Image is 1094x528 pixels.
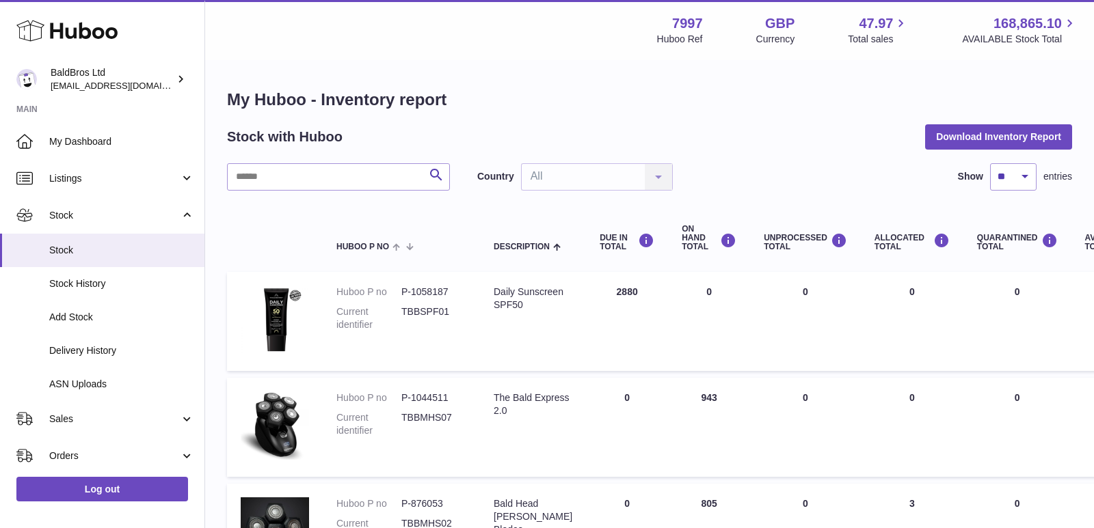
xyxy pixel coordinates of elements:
dt: Huboo P no [336,497,401,510]
span: Stock History [49,277,194,290]
div: BaldBros Ltd [51,66,174,92]
a: Log out [16,477,188,501]
span: Delivery History [49,344,194,357]
div: ALLOCATED Total [875,233,950,251]
dd: TBBMHS07 [401,411,466,437]
span: 0 [1015,498,1020,509]
img: product image [241,286,309,354]
td: 0 [861,378,963,477]
span: [EMAIL_ADDRESS][DOMAIN_NAME] [51,80,201,91]
img: baldbrothersblog@gmail.com [16,69,37,89]
dd: P-876053 [401,497,466,510]
span: entries [1043,170,1072,183]
div: The Bald Express 2.0 [494,391,572,417]
span: ASN Uploads [49,378,194,391]
span: Description [494,242,550,251]
span: 0 [1015,392,1020,403]
div: UNPROCESSED Total [764,233,847,251]
td: 0 [586,378,668,477]
span: Huboo P no [336,242,389,251]
h2: Stock with Huboo [227,128,343,146]
a: 168,865.10 AVAILABLE Stock Total [962,14,1078,46]
span: 0 [1015,286,1020,297]
span: Orders [49,449,180,462]
div: ON HAND Total [682,225,736,252]
span: Listings [49,172,180,185]
span: Stock [49,244,194,257]
span: Total sales [848,33,909,46]
strong: 7997 [672,14,703,33]
span: 47.97 [859,14,893,33]
span: Stock [49,209,180,222]
img: product image [241,391,309,460]
dt: Huboo P no [336,286,401,298]
dt: Current identifier [336,305,401,331]
dd: TBBSPF01 [401,305,466,331]
dt: Current identifier [336,411,401,437]
div: QUARANTINED Total [977,233,1058,251]
td: 0 [668,272,750,371]
dd: P-1058187 [401,286,466,298]
td: 2880 [586,272,668,371]
span: AVAILABLE Stock Total [962,33,1078,46]
td: 0 [861,272,963,371]
button: Download Inventory Report [925,124,1072,149]
label: Show [958,170,983,183]
td: 0 [750,272,861,371]
span: Sales [49,413,180,426]
span: 168,865.10 [993,14,1062,33]
div: Currency [756,33,795,46]
h1: My Huboo - Inventory report [227,89,1072,111]
div: Huboo Ref [657,33,703,46]
div: Daily Sunscreen SPF50 [494,286,572,311]
span: My Dashboard [49,135,194,148]
span: Add Stock [49,311,194,324]
dt: Huboo P no [336,391,401,404]
dd: P-1044511 [401,391,466,404]
td: 0 [750,378,861,477]
div: DUE IN TOTAL [600,233,654,251]
a: 47.97 Total sales [848,14,909,46]
label: Country [477,170,514,183]
strong: GBP [765,14,795,33]
td: 943 [668,378,750,477]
